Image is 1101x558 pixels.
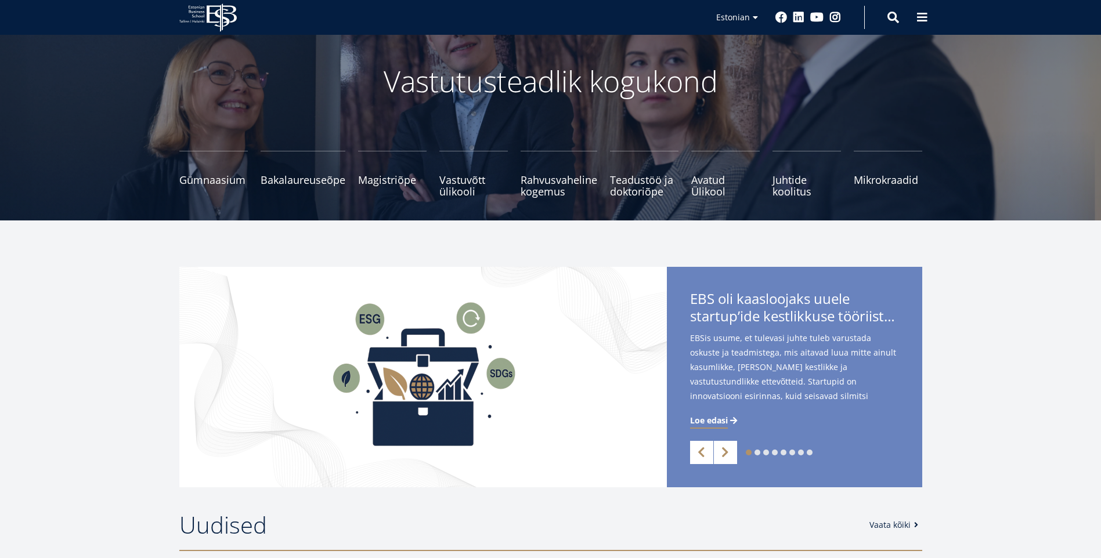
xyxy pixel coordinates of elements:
a: Vaata kõiki [869,519,922,531]
a: 4 [772,450,778,455]
a: Rahvusvaheline kogemus [521,151,597,197]
a: Teadustöö ja doktoriõpe [610,151,678,197]
a: 3 [763,450,769,455]
span: Bakalaureuseõpe [261,174,345,186]
a: Magistriõpe [358,151,427,197]
a: 8 [807,450,813,455]
a: Juhtide koolitus [772,151,841,197]
a: Youtube [810,12,824,23]
h2: Uudised [179,510,858,539]
span: Rahvusvaheline kogemus [521,174,597,197]
span: Teadustöö ja doktoriõpe [610,174,678,197]
span: Magistriõpe [358,174,427,186]
span: Avatud Ülikool [691,174,760,197]
a: 2 [755,450,760,455]
span: Vastuvõtt ülikooli [439,174,508,197]
a: 7 [798,450,804,455]
a: 1 [746,450,752,455]
a: 6 [789,450,795,455]
img: Startup toolkit image [179,267,667,487]
a: Previous [690,441,713,464]
a: Loe edasi [690,415,739,426]
span: Juhtide koolitus [772,174,841,197]
span: Mikrokraadid [854,174,922,186]
a: Mikrokraadid [854,151,922,197]
span: EBSis usume, et tulevasi juhte tuleb varustada oskuste ja teadmistega, mis aitavad luua mitte ain... [690,331,899,422]
a: Bakalaureuseõpe [261,151,345,197]
span: startup’ide kestlikkuse tööriistakastile [690,307,899,325]
a: 5 [781,450,786,455]
a: Linkedin [793,12,804,23]
a: Next [714,441,737,464]
span: Loe edasi [690,415,728,426]
a: Gümnaasium [179,151,248,197]
a: Facebook [775,12,787,23]
p: Vastutusteadlik kogukond [243,64,858,99]
span: EBS oli kaasloojaks uuele [690,290,899,328]
a: Instagram [829,12,841,23]
span: Gümnaasium [179,174,248,186]
a: Vastuvõtt ülikooli [439,151,508,197]
a: Avatud Ülikool [691,151,760,197]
